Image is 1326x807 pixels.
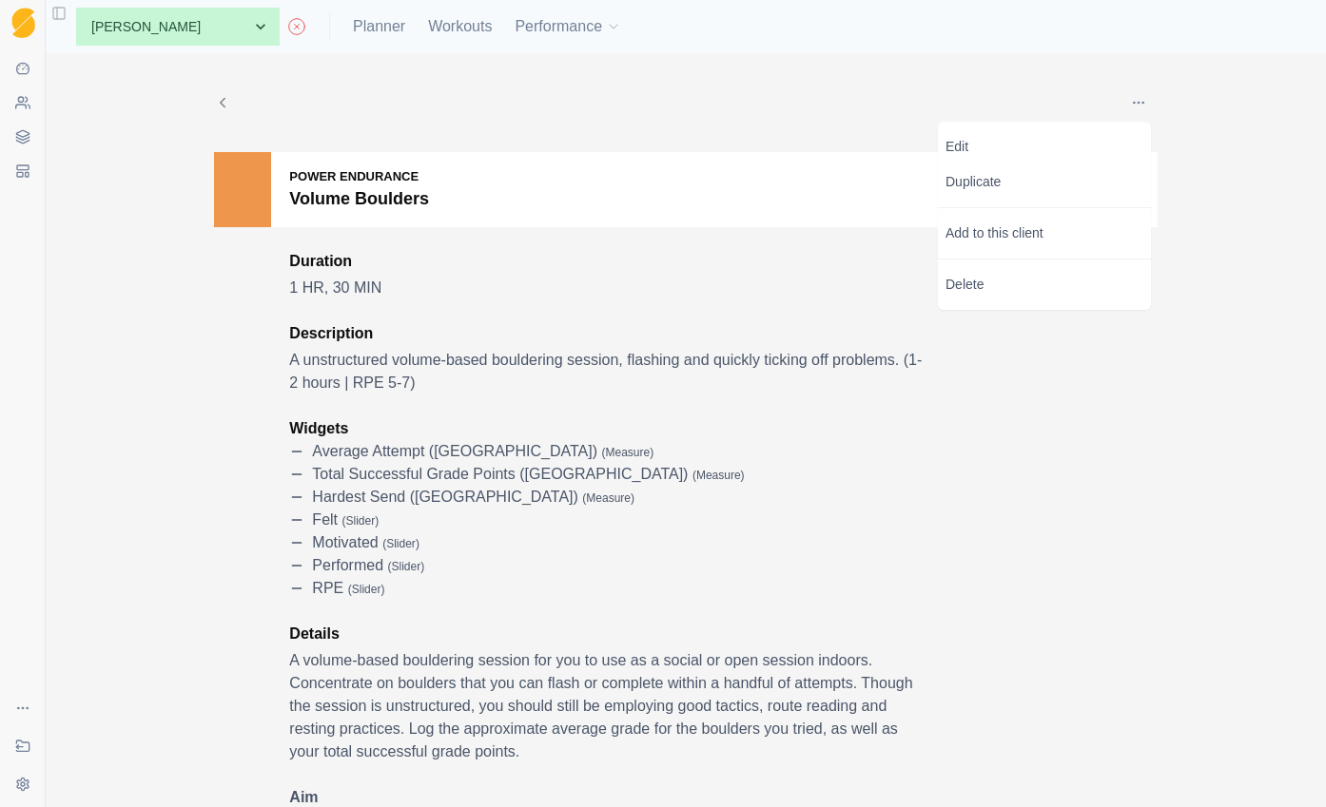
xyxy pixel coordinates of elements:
[11,8,35,39] img: Logo
[312,554,424,577] p: performed
[289,167,429,186] p: Power Endurance
[388,560,425,573] span: ( slider )
[353,15,405,38] a: Planner
[312,509,379,531] p: felt
[938,164,1151,200] p: Duplicate
[312,486,634,509] p: Hardest Send ([GEOGRAPHIC_DATA])
[289,349,926,394] p: A unstructured volume-based bouldering session, flashing and quickly ticking off problems. (1-2 h...
[692,469,745,482] span: ( measure )
[289,789,318,805] strong: Aim
[289,417,926,440] p: Widgets
[428,15,492,38] a: Workouts
[312,531,419,554] p: motivated
[938,267,1151,302] p: Delete
[348,583,385,596] span: ( slider )
[312,463,744,486] p: Total Successful Grade Points ([GEOGRAPHIC_DATA])
[582,491,634,505] span: ( measure )
[515,8,621,46] button: Performance
[938,129,1151,164] a: Edit
[289,186,429,212] p: Volume Boulders
[289,649,926,763] p: A volume-based bouldering session for you to use as a social or open session indoors. Concentrate...
[946,137,1143,157] p: Edit
[382,537,419,550] span: ( slider )
[601,446,653,459] span: ( measure )
[289,250,926,273] p: Duration
[8,8,38,38] a: Logo
[289,277,926,299] p: 1 HR, 30 MIN
[8,769,38,799] button: Settings
[938,216,1151,251] a: Add to this client
[312,440,653,463] p: Average Attempt ([GEOGRAPHIC_DATA])
[312,577,384,600] p: RPE
[289,322,926,345] p: Description
[341,514,379,528] span: ( slider )
[289,623,926,645] p: Details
